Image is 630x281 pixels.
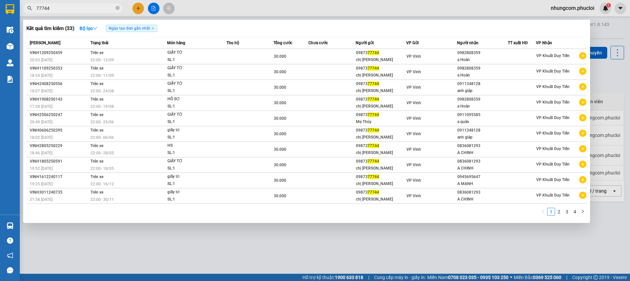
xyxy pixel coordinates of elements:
div: chị [PERSON_NAME] [356,56,406,63]
div: VINH1908250143 [30,96,88,103]
div: anh giáp [457,134,507,141]
span: close-circle [116,6,120,10]
li: Next Page [579,208,587,216]
div: HS [167,142,217,149]
div: VINH3011240735 [30,189,88,196]
div: chị [PERSON_NAME] [356,72,406,79]
span: 77744 [367,143,379,148]
a: 3 [563,208,571,215]
span: VP Khuất Duy Tiến [536,69,570,74]
span: 77744 [367,159,379,164]
div: SL: 1 [167,180,217,188]
span: VP Khuất Duy Tiến [536,53,570,58]
div: a Hoàn [457,72,507,79]
span: Người nhận [457,41,478,45]
span: 22:00 - 06/06 [90,135,114,140]
span: VP Vinh [406,101,421,105]
span: plus-circle [579,83,586,90]
span: 19:25 [DATE] [30,182,52,186]
div: chị [PERSON_NAME] [356,180,406,187]
span: close [151,27,155,30]
span: Trên xe [90,159,103,164]
span: 30.000 [274,132,286,136]
span: message [7,267,13,273]
a: 2 [555,208,563,215]
div: 09873 [356,158,406,165]
span: VP Vinh [406,116,421,121]
div: a Hoàn [457,103,507,110]
span: 22:00 - 25/06 [90,120,114,124]
span: 77744 [367,112,379,117]
span: notification [7,252,13,259]
img: warehouse-icon [7,59,14,66]
img: logo-vxr [6,4,14,14]
span: 30.000 [274,54,286,59]
span: Trên xe [90,112,103,117]
span: Chưa cước [308,41,328,45]
div: HỒ SƠ [167,96,217,103]
span: plus-circle [579,114,586,121]
a: 4 [571,208,578,215]
span: Món hàng [167,41,185,45]
span: 22:00 - 18/05 [90,166,114,171]
div: 09873 [356,173,406,180]
div: 0982808359 [457,49,507,56]
span: 77744 [367,128,379,133]
span: Trên xe [90,143,103,148]
div: 09873 [356,111,406,118]
span: VP Vinh [406,85,421,90]
span: plus-circle [579,68,586,75]
span: 30.000 [274,163,286,167]
span: Trên xe [90,66,103,71]
span: plus-circle [579,99,586,106]
span: Trên xe [90,128,103,133]
span: VP Khuất Duy Tiến [536,177,570,182]
button: right [579,208,587,216]
div: chị [PERSON_NAME] [356,149,406,156]
img: warehouse-icon [7,43,14,50]
div: chị [PERSON_NAME] [356,165,406,172]
span: 77744 [367,66,379,71]
span: Trên xe [90,174,103,179]
div: 09873 [356,65,406,72]
span: down [93,26,97,31]
span: 18:07 [DATE] [30,89,52,93]
span: 20:03 [DATE] [30,58,52,62]
span: Người gửi [356,41,374,45]
span: 22:00 - 30/11 [90,197,114,202]
span: 17:28 [DATE] [30,104,52,109]
span: VP Khuất Duy Tiến [536,131,570,136]
div: SL: 1 [167,87,217,95]
span: VP Khuất Duy Tiến [536,146,570,151]
span: left [541,209,545,213]
div: VINH0606250395 [30,127,88,134]
button: left [539,208,547,216]
span: 77744 [367,174,379,179]
span: 30.000 [274,101,286,105]
span: 22:00 - 19/08 [90,104,114,109]
span: 22:00 - 11/09 [90,73,114,78]
span: Trạng thái [90,41,108,45]
span: 77744 [367,97,379,102]
div: 09873 [356,127,406,134]
li: 3 [563,208,571,216]
span: Ngày tạo đơn gần nhất [106,25,157,32]
div: A CHINH [457,165,507,172]
div: 0911348128 [457,80,507,87]
div: a Hoàn [457,56,507,63]
span: 22:00 - 12/09 [90,58,114,62]
div: 0945695647 [457,173,507,180]
span: 30.000 [274,178,286,183]
span: 30.000 [274,194,286,198]
img: solution-icon [7,76,14,83]
div: VINH2805250229 [30,142,88,149]
span: plus-circle [579,192,586,199]
div: GIẤY TỜ [167,158,217,165]
span: plus-circle [579,52,586,59]
div: SL: 1 [167,118,217,126]
button: Bộ lọcdown [74,23,103,34]
div: GIẤY TỜ [167,111,217,118]
div: SL: 1 [167,196,217,203]
span: VP Gửi [406,41,419,45]
span: 30.000 [274,116,286,121]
